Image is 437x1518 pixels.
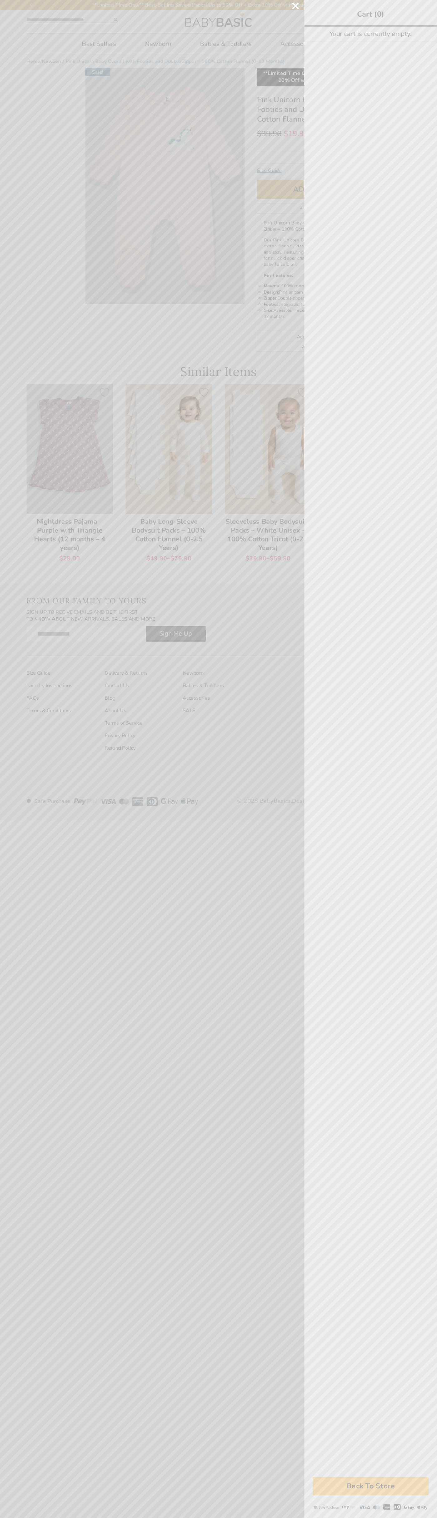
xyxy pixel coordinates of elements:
span: Help [14,4,27,10]
img: paypal-logo.png [342,1506,356,1510]
a: Back To Store [313,1477,429,1495]
img: safe-purchase-logo.png [314,1506,339,1509]
img: mastercard-logo.png [373,1505,380,1510]
img: visa-logo.png [359,1506,370,1509]
h3: Cart (0) [314,9,428,19]
p: Your cart is currently empty. [304,27,437,42]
